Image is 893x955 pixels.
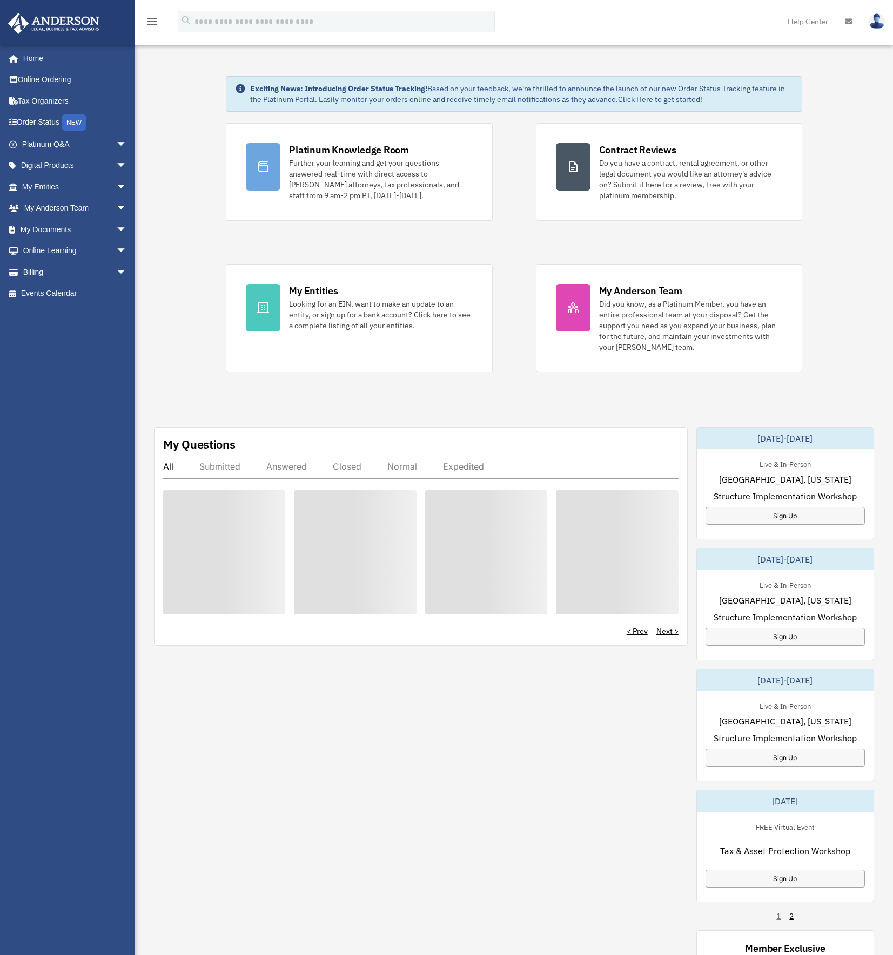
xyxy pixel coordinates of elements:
[697,790,874,812] div: [DATE]
[714,611,857,624] span: Structure Implementation Workshop
[714,490,857,503] span: Structure Implementation Workshop
[116,176,138,198] span: arrow_drop_down
[289,158,472,201] div: Further your learning and get your questions answered real-time with direct access to [PERSON_NAM...
[706,870,865,888] a: Sign Up
[697,669,874,691] div: [DATE]-[DATE]
[163,461,173,472] div: All
[747,821,823,832] div: FREE Virtual Event
[8,283,143,304] a: Events Calendar
[789,911,794,922] a: 2
[719,473,851,486] span: [GEOGRAPHIC_DATA], [US_STATE]
[656,626,679,636] a: Next >
[116,155,138,177] span: arrow_drop_down
[869,13,885,29] img: User Pic
[8,219,143,240] a: My Documentsarrow_drop_down
[387,461,417,472] div: Normal
[250,83,793,105] div: Based on your feedback, we're thrilled to announce the launch of our new Order Status Tracking fe...
[226,264,492,372] a: My Entities Looking for an EIN, want to make an update to an entity, or sign up for a bank accoun...
[116,261,138,283] span: arrow_drop_down
[289,299,472,331] div: Looking for an EIN, want to make an update to an entity, or sign up for a bank account? Click her...
[8,133,143,155] a: Platinum Q&Aarrow_drop_down
[199,461,240,472] div: Submitted
[751,700,820,711] div: Live & In-Person
[180,15,192,26] i: search
[8,90,143,112] a: Tax Organizers
[226,123,492,221] a: Platinum Knowledge Room Further your learning and get your questions answered real-time with dire...
[599,158,782,201] div: Do you have a contract, rental agreement, or other legal document you would like an attorney's ad...
[333,461,361,472] div: Closed
[8,69,143,91] a: Online Ordering
[5,13,103,34] img: Anderson Advisors Platinum Portal
[599,299,782,353] div: Did you know, as a Platinum Member, you have an entire professional team at your disposal? Get th...
[289,143,409,157] div: Platinum Knowledge Room
[697,548,874,570] div: [DATE]-[DATE]
[697,428,874,449] div: [DATE]-[DATE]
[443,461,484,472] div: Expedited
[751,579,820,590] div: Live & In-Person
[289,284,338,297] div: My Entities
[714,732,857,744] span: Structure Implementation Workshop
[116,240,138,262] span: arrow_drop_down
[706,628,865,646] a: Sign Up
[536,264,802,372] a: My Anderson Team Did you know, as a Platinum Member, you have an entire professional team at your...
[618,94,702,104] a: Click Here to get started!
[146,19,159,28] a: menu
[116,219,138,241] span: arrow_drop_down
[720,844,850,857] span: Tax & Asset Protection Workshop
[745,942,825,955] div: Member Exclusive
[8,198,143,219] a: My Anderson Teamarrow_drop_down
[62,114,86,131] div: NEW
[706,749,865,767] a: Sign Up
[536,123,802,221] a: Contract Reviews Do you have a contract, rental agreement, or other legal document you would like...
[266,461,307,472] div: Answered
[706,507,865,525] a: Sign Up
[627,626,648,636] a: < Prev
[163,436,236,452] div: My Questions
[751,458,820,469] div: Live & In-Person
[8,155,143,177] a: Digital Productsarrow_drop_down
[250,84,427,93] strong: Exciting News: Introducing Order Status Tracking!
[599,143,676,157] div: Contract Reviews
[8,240,143,262] a: Online Learningarrow_drop_down
[116,133,138,155] span: arrow_drop_down
[719,594,851,607] span: [GEOGRAPHIC_DATA], [US_STATE]
[719,715,851,728] span: [GEOGRAPHIC_DATA], [US_STATE]
[116,198,138,220] span: arrow_drop_down
[8,48,138,69] a: Home
[599,284,682,297] div: My Anderson Team
[8,261,143,283] a: Billingarrow_drop_down
[146,15,159,28] i: menu
[8,176,143,198] a: My Entitiesarrow_drop_down
[8,112,143,134] a: Order StatusNEW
